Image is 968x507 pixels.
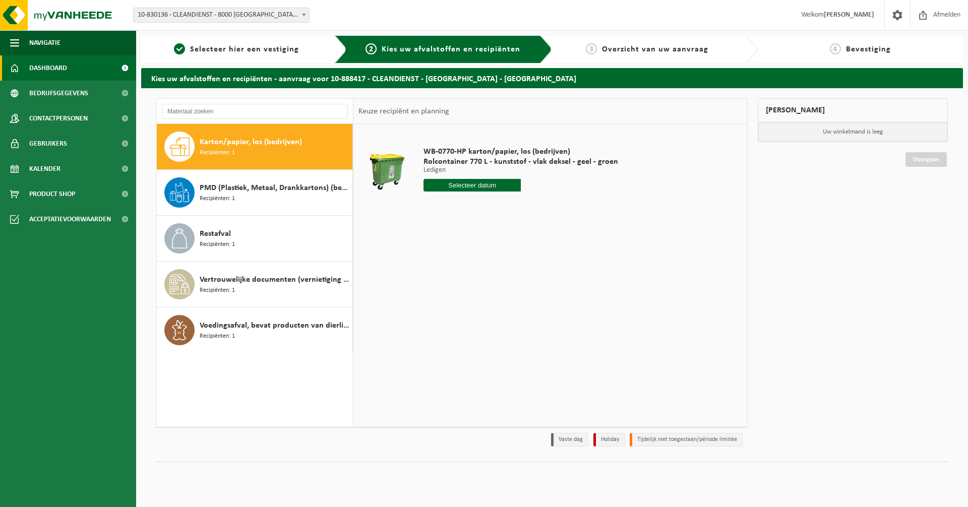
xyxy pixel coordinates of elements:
li: Holiday [593,433,625,447]
button: Voedingsafval, bevat producten van dierlijke oorsprong, onverpakt, categorie 3 Recipiënten: 1 [157,307,353,353]
button: Vertrouwelijke documenten (vernietiging - recyclage) Recipiënten: 1 [157,262,353,307]
button: Karton/papier, los (bedrijven) Recipiënten: 1 [157,124,353,170]
span: Kies uw afvalstoffen en recipiënten [382,45,520,53]
input: Materiaal zoeken [162,104,348,119]
span: 1 [174,43,185,54]
li: Vaste dag [551,433,588,447]
span: 3 [586,43,597,54]
span: Product Shop [29,181,75,207]
div: Keuze recipiënt en planning [353,99,454,124]
button: Restafval Recipiënten: 1 [157,216,353,262]
span: Karton/papier, los (bedrijven) [200,136,302,148]
span: 10-830136 - CLEANDIENST - 8000 BRUGGE, PATHOEKEWEG 48 [133,8,310,23]
span: 2 [366,43,377,54]
span: Voedingsafval, bevat producten van dierlijke oorsprong, onverpakt, categorie 3 [200,320,350,332]
span: Dashboard [29,55,67,81]
span: Bevestiging [846,45,891,53]
span: Recipiënten: 1 [200,332,235,341]
button: PMD (Plastiek, Metaal, Drankkartons) (bedrijven) Recipiënten: 1 [157,170,353,216]
span: Vertrouwelijke documenten (vernietiging - recyclage) [200,274,350,286]
input: Selecteer datum [423,179,521,192]
div: [PERSON_NAME] [758,98,948,122]
li: Tijdelijk niet toegestaan/période limitée [630,433,743,447]
strong: [PERSON_NAME] [824,11,874,19]
span: Gebruikers [29,131,67,156]
span: Bedrijfsgegevens [29,81,88,106]
a: 1Selecteer hier een vestiging [146,43,327,55]
span: Kalender [29,156,60,181]
span: Contactpersonen [29,106,88,131]
span: Recipiënten: 1 [200,286,235,295]
span: Rolcontainer 770 L - kunststof - vlak deksel - geel - groen [423,157,618,167]
span: Restafval [200,228,231,240]
span: 4 [830,43,841,54]
span: PMD (Plastiek, Metaal, Drankkartons) (bedrijven) [200,182,350,194]
h2: Kies uw afvalstoffen en recipiënten - aanvraag voor 10-888417 - CLEANDIENST - [GEOGRAPHIC_DATA] -... [141,68,963,88]
span: 10-830136 - CLEANDIENST - 8000 BRUGGE, PATHOEKEWEG 48 [134,8,309,22]
span: Overzicht van uw aanvraag [602,45,708,53]
span: Recipiënten: 1 [200,148,235,158]
a: Doorgaan [905,152,947,167]
p: Ledigen [423,167,618,174]
span: Selecteer hier een vestiging [190,45,299,53]
span: Navigatie [29,30,60,55]
span: Recipiënten: 1 [200,240,235,249]
span: WB-0770-HP karton/papier, los (bedrijven) [423,147,618,157]
span: Acceptatievoorwaarden [29,207,111,232]
span: Recipiënten: 1 [200,194,235,204]
p: Uw winkelmand is leeg [758,122,948,142]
